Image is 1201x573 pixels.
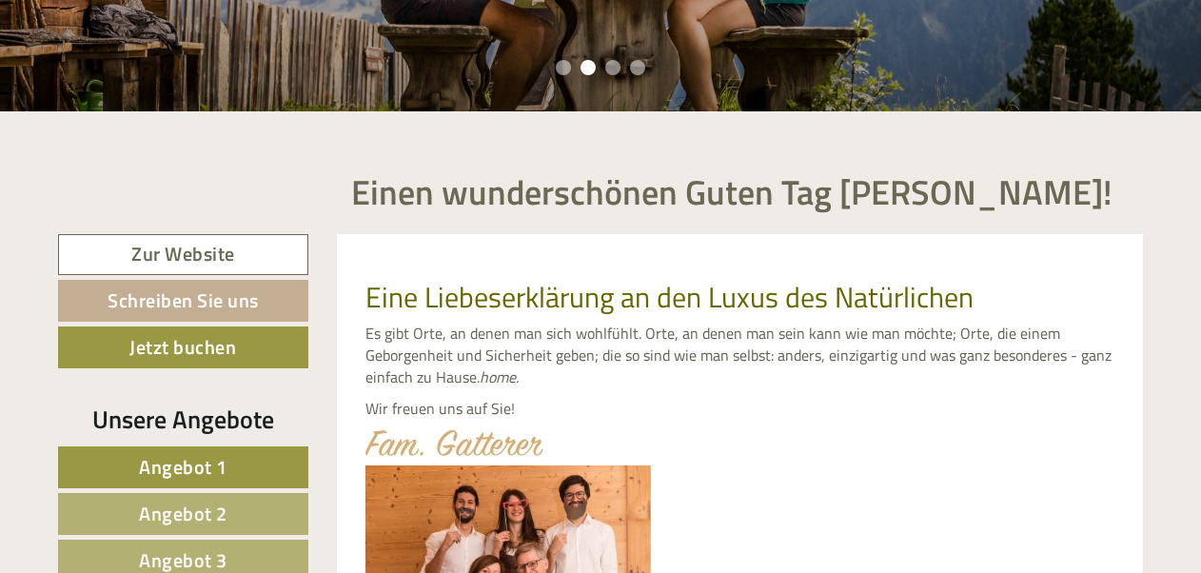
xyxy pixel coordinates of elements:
[139,499,227,528] span: Angebot 2
[139,452,227,482] span: Angebot 1
[58,402,308,437] div: Unsere Angebote
[365,275,974,319] span: Eine Liebeserklärung an den Luxus des Natürlichen
[351,173,1112,211] h1: Einen wunderschönen Guten Tag [PERSON_NAME]!
[365,323,1115,388] p: Es gibt Orte, an denen man sich wohlfühlt. Orte, an denen man sein kann wie man möchte; Orte, die...
[58,234,308,275] a: Zur Website
[365,398,1115,420] p: Wir freuen uns auf Sie!
[58,326,308,368] a: Jetzt buchen
[58,280,308,322] a: Schreiben Sie uns
[480,366,519,388] em: home.
[365,429,543,456] img: image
